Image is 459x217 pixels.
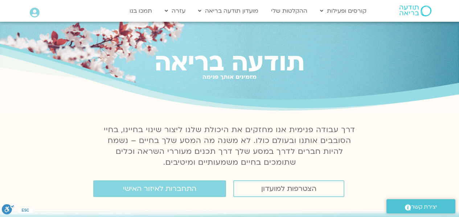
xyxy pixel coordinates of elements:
[123,185,196,193] span: התחברות לאיזור האישי
[411,202,437,212] span: יצירת קשר
[399,5,431,16] img: תודעה בריאה
[93,180,226,197] a: התחברות לאיזור האישי
[100,124,360,168] p: דרך עבודה פנימית אנו מחזקים את היכולת שלנו ליצור שינוי בחיינו, בחיי הסובבים אותנו ובעולם כולו. לא...
[261,185,316,193] span: הצטרפות למועדון
[126,4,156,18] a: תמכו בנו
[194,4,262,18] a: מועדון תודעה בריאה
[161,4,189,18] a: עזרה
[267,4,311,18] a: ההקלטות שלי
[233,180,344,197] a: הצטרפות למועדון
[386,199,455,213] a: יצירת קשר
[316,4,370,18] a: קורסים ופעילות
